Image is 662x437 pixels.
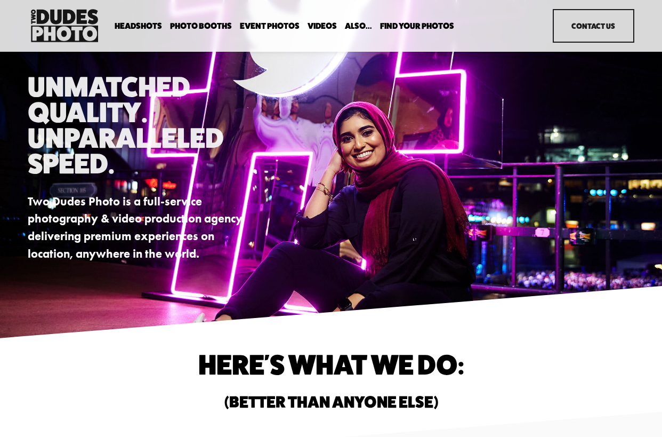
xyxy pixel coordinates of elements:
[170,21,232,31] a: folder dropdown
[308,21,337,31] a: Videos
[28,74,252,176] h1: Unmatched Quality. Unparalleled Speed.
[115,22,162,30] span: Headshots
[345,21,372,31] a: folder dropdown
[553,9,634,43] a: Contact Us
[28,194,245,261] strong: Two Dudes Photo is a full-service photography & video production agency delivering premium experi...
[345,22,372,30] span: Also...
[115,21,162,31] a: folder dropdown
[380,22,454,30] span: Find Your Photos
[103,394,558,410] h2: (Better than anyone else)
[103,352,558,377] h1: Here's What We do:
[170,22,232,30] span: Photo Booths
[28,6,101,45] img: Two Dudes Photo | Headshots, Portraits &amp; Photo Booths
[240,21,300,31] a: Event Photos
[380,21,454,31] a: folder dropdown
